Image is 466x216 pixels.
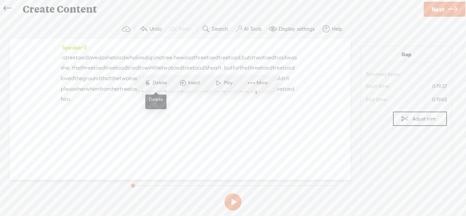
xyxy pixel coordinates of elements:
[61,94,72,104] span: him.
[139,63,144,73] span: to
[207,53,218,63] span: toed
[270,73,289,84] span: couldn't
[120,84,130,94] span: tree
[366,51,447,58] span: Gap
[393,112,447,126] button: Adjust trim
[111,73,119,84] span: the
[332,26,343,32] label: Help
[223,84,241,94] span: power.
[213,73,223,84] span: tree
[396,81,447,91] span: 0:19.37
[143,77,153,89] span: S
[244,26,262,32] label: AI Tools
[179,26,191,32] label: Redo
[100,84,112,94] span: from
[188,73,201,84] span: three
[180,53,190,63] span: was
[159,53,162,63] span: a
[65,53,76,63] span: tree
[233,63,239,73] span: for
[256,84,257,94] span: ·
[62,53,65,63] span: a
[161,63,171,73] span: two
[194,84,202,94] span: her
[112,84,120,94] span: her
[183,84,194,94] span: with
[72,63,80,73] span: the
[137,22,166,36] button: Undo
[235,73,247,84] span: tried
[113,53,125,63] span: toad
[77,84,86,94] span: her
[199,22,233,36] button: Search
[80,63,93,73] span: three
[174,53,180,63] span: he
[218,53,229,63] span: tree
[88,53,101,63] span: loved
[241,86,247,92] span: [S]
[277,84,294,94] span: vetoed
[257,80,270,86] span: More
[432,1,445,18] span: Next
[149,26,162,32] label: Undo
[263,73,270,84] span: he
[130,84,142,94] span: toed
[171,63,183,73] span: toed
[223,63,224,73] span: ·
[193,53,207,63] span: three
[266,22,319,36] button: Display settings
[101,53,105,63] span: a
[166,22,195,36] button: Redo
[208,63,223,73] span: heart.
[61,53,62,63] span: ·
[127,63,139,73] span: tried
[162,53,174,63] span: tree.
[152,73,154,84] span: ·
[190,53,193,63] span: a
[61,63,71,73] span: she.
[18,0,423,18] div: Create Content
[142,84,183,94] span: [PERSON_NAME]
[129,73,141,84] span: toed
[180,73,188,84] span: the
[396,95,447,105] span: 0:19.45
[71,63,72,73] span: ·
[202,84,212,94] span: two
[242,53,250,63] span: but
[224,80,234,86] span: Play
[248,63,261,73] span: three
[250,53,253,63] span: a
[193,63,208,73] span: toad's
[136,53,148,63] span: lived
[201,73,213,84] span: toed
[115,63,127,73] span: toad
[105,63,115,73] span: tree
[153,63,161,73] span: the
[101,73,111,84] span: that
[319,22,347,36] button: Help
[76,53,88,63] span: toad
[154,73,164,84] span: trot.
[263,53,275,63] span: toed
[253,53,263,63] span: two
[224,63,233,73] span: but
[273,63,283,73] span: tree
[74,73,83,84] span: the
[366,83,396,90] span: Start time:
[119,73,129,84] span: two
[83,73,101,84] span: ground
[141,73,152,84] span: toad
[279,26,315,32] label: Display settings
[261,63,273,73] span: toed
[247,84,256,94] span: the
[61,44,87,51] span: Speaker 0
[265,84,277,94] span: toed
[171,73,180,84] span: but
[212,26,228,32] label: Search
[223,73,235,84] span: toad
[251,73,263,84] span: vain.
[61,73,74,84] span: loved
[275,53,287,63] span: toad
[154,53,159,63] span: in
[412,112,436,125] label: Adjust trim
